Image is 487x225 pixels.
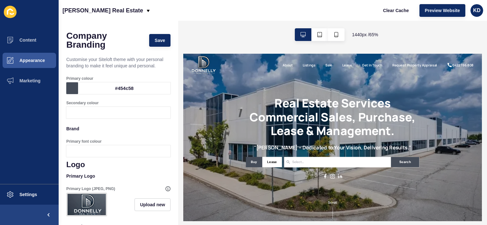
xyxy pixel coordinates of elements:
[168,162,200,171] input: Select...
[140,201,165,208] span: Upload new
[383,7,409,14] span: Clear Cache
[66,100,98,106] label: Secondary colour
[153,14,168,21] a: About
[473,7,480,14] span: KD
[96,159,121,174] button: Buy
[109,139,351,148] h2: "[PERSON_NAME] – Dedicated to Your Vision, Delivering Results."
[68,194,106,215] img: 79d5ca8e5f133c327cdb61929b1e94c4.jpg
[96,65,362,129] h1: Real Estate Services Commercial Sales, Purchase, Lease & Management.
[414,14,447,21] div: 0422 196 808
[66,160,171,169] h1: Logo
[66,139,102,144] label: Primary font colour
[121,159,152,174] button: Lease
[66,76,93,81] label: Primary colour
[134,198,171,211] button: Upload new
[219,14,229,21] a: Sale
[244,14,259,21] a: Lease
[66,169,171,183] p: Primary Logo
[425,7,460,14] span: Preview Website
[62,3,143,18] p: [PERSON_NAME] Real Estate
[419,4,465,17] button: Preview Website
[378,4,414,17] button: Clear Cache
[66,186,115,191] label: Primary Logo (JPEG, PNG)
[405,14,447,21] a: 0422 196 808
[66,31,143,49] h1: Company Branding
[352,31,378,38] span: 1440 px / 65 %
[78,82,171,94] div: #454c58
[66,52,171,73] p: Customise your Siteloft theme with your personal branding to make it feel unique and personal.
[275,14,306,21] a: Get In Touch
[319,159,362,174] button: Search
[321,14,390,21] a: Request Property Appraisal
[184,14,203,21] a: Listings
[66,122,171,136] p: Brand
[155,37,165,44] span: Save
[13,3,50,32] img: Donnelly Real Estate
[149,34,171,47] button: Save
